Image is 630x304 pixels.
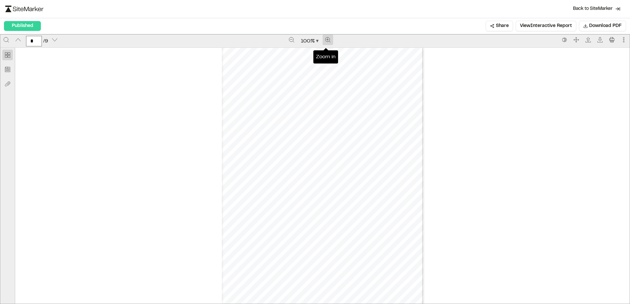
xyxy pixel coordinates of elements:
[618,35,629,45] button: More actions
[2,79,13,89] button: Attachment
[573,6,613,12] span: Back to SiteMarker
[313,50,338,63] div: Zoom in
[516,21,576,31] button: ViewInteractive Report
[5,6,43,12] img: logo-black-rebrand.svg
[2,50,13,60] button: Thumbnail
[1,35,12,45] button: Search
[607,35,617,45] button: Print
[323,35,333,45] button: Zoom in
[569,3,625,15] a: Back to SiteMarker
[249,294,403,298] span: Prepared by [PERSON_NAME] - 2 - Created with SiteMarker
[579,21,626,31] button: Download PDF
[286,35,297,45] button: Zoom out
[13,35,23,45] button: Previous page
[583,35,593,45] button: Open file
[298,36,321,46] button: Zoom document
[559,35,570,45] button: Switch to the dark theme
[2,64,13,75] button: Bookmark
[595,35,605,45] button: Download
[4,21,41,31] div: Published
[49,35,60,45] button: Next page
[301,37,315,45] span: 100 %
[589,22,622,30] span: Download PDF
[26,36,42,46] input: Enter a page number
[486,21,513,31] button: Share
[571,35,582,45] button: Full screen
[43,37,48,45] span: / 9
